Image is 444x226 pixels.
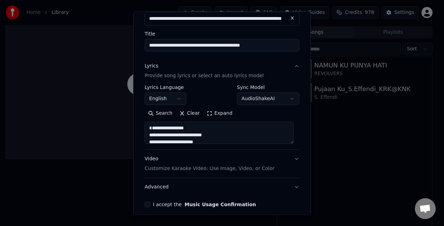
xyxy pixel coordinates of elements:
[145,178,299,196] button: Advanced
[145,57,299,85] button: LyricsProvide song lyrics or select an auto lyrics model
[145,165,274,172] p: Customize Karaoke Video: Use Image, Video, or Color
[145,85,186,90] label: Lyrics Language
[145,32,299,37] label: Title
[203,108,236,119] button: Expand
[153,202,256,207] label: I accept the
[145,108,176,119] button: Search
[176,108,203,119] button: Clear
[145,85,299,150] div: LyricsProvide song lyrics or select an auto lyrics model
[145,150,299,178] button: VideoCustomize Karaoke Video: Use Image, Video, or Color
[237,85,299,90] label: Sync Model
[145,72,264,79] p: Provide song lyrics or select an auto lyrics model
[185,202,256,207] button: I accept the
[145,155,274,172] div: Video
[145,63,158,70] div: Lyrics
